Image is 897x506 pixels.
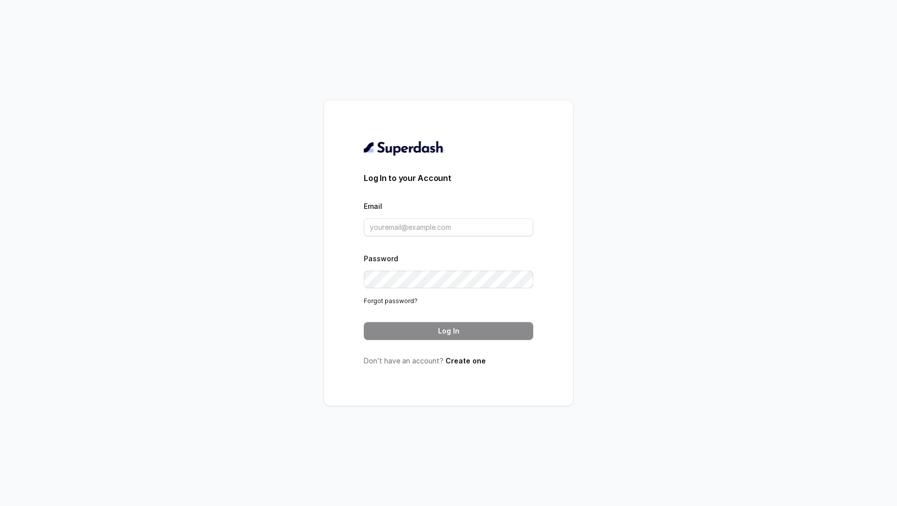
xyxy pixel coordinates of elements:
label: Password [364,254,398,263]
button: Log In [364,322,533,340]
input: youremail@example.com [364,218,533,236]
p: Don’t have an account? [364,356,533,366]
h3: Log In to your Account [364,172,533,184]
a: Forgot password? [364,297,418,305]
img: light.svg [364,140,444,156]
label: Email [364,202,382,210]
a: Create one [446,356,486,365]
